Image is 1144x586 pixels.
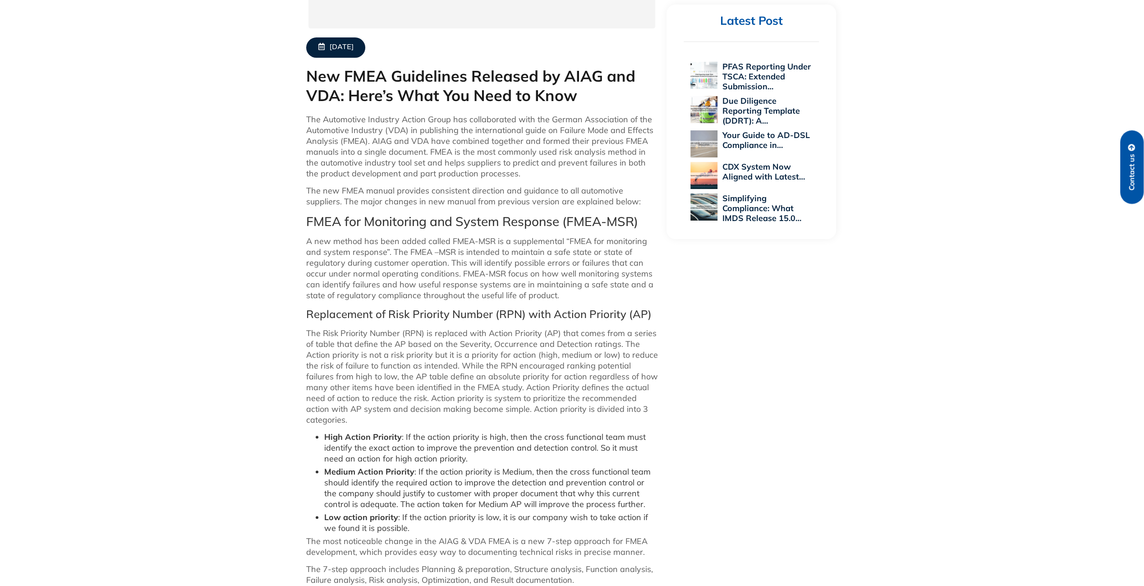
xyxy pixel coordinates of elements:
[1128,154,1136,190] span: Contact us
[324,512,658,534] li: : If the action priority is low, it is our company wish to take action if we found it is possible.
[722,193,801,223] a: Simplifying Compliance: What IMDS Release 15.0…
[306,214,658,229] h3: FMEA for Monitoring and System Response (FMEA-MSR)
[324,432,402,442] strong: High Action Priority
[690,130,717,157] img: Your Guide to AD-DSL Compliance in the Aerospace and Defense Industry
[306,185,658,207] p: The new FMEA manual provides consistent direction and guidance to all automotive suppliers. The m...
[690,96,717,123] img: Due Diligence Reporting Template (DDRT): A Supplier’s Roadmap to Compliance
[722,61,810,92] a: PFAS Reporting Under TSCA: Extended Submission…
[306,536,658,558] p: The most noticeable change in the AIAG & VDA FMEA is a new 7-step approach for FMEA development, ...
[324,432,658,464] li: : If the action priority is high, then the cross functional team must identify the exact action t...
[306,236,658,301] p: A new method has been added called FMEA-MSR is a supplemental “FMEA for monitoring and system res...
[324,512,398,522] strong: Low action priority
[330,43,354,52] span: [DATE]
[306,67,658,105] h1: New FMEA Guidelines Released by AIAG and VDA: Here’s What You Need to Know
[690,62,717,89] img: PFAS Reporting Under TSCA: Extended Submission Period and Compliance Implications
[306,37,365,58] a: [DATE]
[690,194,717,221] img: Simplifying Compliance: What IMDS Release 15.0 Means for PCF Reporting
[690,162,717,189] img: CDX System Now Aligned with Latest EU POPs Rules
[324,466,414,477] strong: Medium Action Priority
[306,564,658,586] p: The 7-step approach includes Planning & preparation, Structure analysis, Function analysis, Failu...
[722,96,799,126] a: Due Diligence Reporting Template (DDRT): A…
[722,130,809,150] a: Your Guide to AD-DSL Compliance in…
[1120,130,1144,204] a: Contact us
[324,466,658,510] li: : If the action priority is Medium, then the cross functional team should identify the required a...
[306,328,658,425] p: The Risk Priority Number (RPN) is replaced with Action Priority (AP) that comes from a series of ...
[306,114,658,179] p: The Automotive Industry Action Group has collaborated with the German Association of the Automoti...
[684,14,819,28] h2: Latest Post
[722,161,804,182] a: CDX System Now Aligned with Latest…
[306,308,658,321] h4: Replacement of Risk Priority Number (RPN) with Action Priority (AP)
